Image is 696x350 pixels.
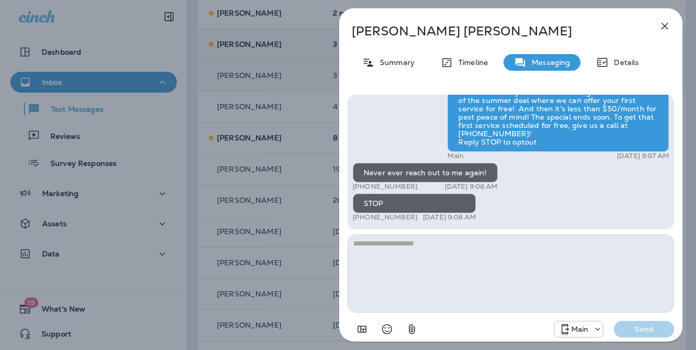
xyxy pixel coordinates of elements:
p: Messaging [526,58,570,67]
p: Timeline [453,58,488,67]
p: Main [447,152,463,160]
p: [PERSON_NAME] [PERSON_NAME] [352,24,636,38]
p: Summary [375,58,415,67]
button: Select an emoji [377,319,397,340]
button: Add in a premade template [352,319,372,340]
p: [PHONE_NUMBER] [353,213,418,222]
p: [DATE] 9:08 AM [423,213,476,222]
p: [DATE] 9:08 AM [445,183,498,191]
p: Details [609,58,639,67]
div: STOP [353,193,476,213]
p: Main [571,325,589,333]
p: [PHONE_NUMBER] [353,183,418,191]
div: +1 (817) 482-3792 [555,323,603,335]
div: Hey [PERSON_NAME], this is Moxie Pest Control, we used to service your home! Reaching out with an... [447,59,669,152]
div: Never ever reach out to me again! [353,163,498,183]
p: [DATE] 9:07 AM [617,152,669,160]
